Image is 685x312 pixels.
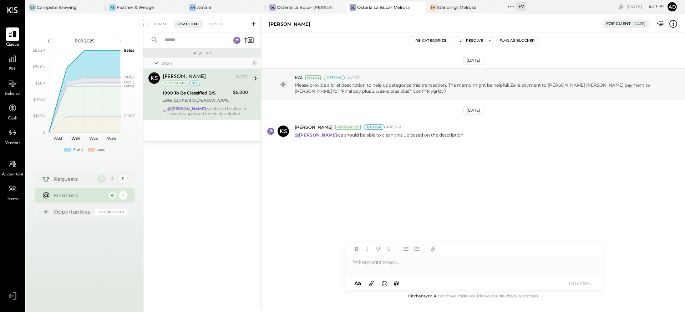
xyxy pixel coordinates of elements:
span: a [358,280,361,287]
text: $18.7K [33,113,45,118]
div: $5,000 [233,89,248,96]
div: Internal [324,75,345,80]
span: @ [394,280,400,287]
text: 0 [43,130,45,135]
div: 1 [97,175,106,183]
div: SM [430,4,436,11]
div: CB [29,4,36,11]
button: Italic [363,244,372,254]
strong: @[PERSON_NAME] [167,106,206,111]
div: Coming Soon [95,209,127,215]
div: [PERSON_NAME] [269,21,310,27]
button: Underline [374,244,383,254]
div: Requests [54,175,94,183]
p: Please provide a brief description to help us categorize this transaction. The memo might be help... [295,82,660,94]
div: 11 [119,175,127,183]
a: Accountant [0,157,25,178]
div: Amara [197,4,211,10]
text: W34 [71,136,80,141]
span: Vendors [5,140,20,147]
button: Ordered List [412,244,421,254]
button: Bold [352,244,361,254]
span: 4:16 PM [386,124,401,130]
div: System [305,75,321,80]
span: Accountant [2,172,24,178]
button: Add URL [428,244,438,254]
button: Resolve [456,36,486,45]
a: Teams [0,182,25,203]
button: Strikethrough [384,244,394,254]
span: Balance [5,91,20,97]
text: COGS [124,113,136,118]
text: W36 [107,136,116,141]
div: copy link [618,3,625,10]
a: Balance [0,77,25,97]
div: Standings Melrose [437,4,476,10]
div: 1999 To Be Classified B/S [163,89,231,97]
div: Osteria La Buca- Melrose [357,4,410,10]
div: Opportunities [54,208,92,215]
div: 1 [119,191,127,200]
div: + 7 [516,2,526,11]
div: [DATE] [633,21,645,26]
div: 4 [108,175,117,183]
text: $93.3K [32,48,45,53]
button: Ad [666,1,678,12]
text: Occu... [124,80,136,85]
div: Accountant [163,81,188,86]
text: W33 [54,136,62,141]
div: Internal [364,124,385,130]
div: Feather & Wedge [117,4,154,10]
text: W35 [89,136,98,141]
span: P&L [9,66,17,73]
span: Teams [7,196,19,203]
div: 2024 [162,60,250,66]
div: 4 [108,191,117,200]
div: OL [269,4,276,11]
div: For Client [606,21,631,27]
div: we should be able to clean this up based on the description [167,106,248,116]
div: [DATE] [463,56,483,65]
text: $56K [35,81,45,86]
div: int [189,81,200,86]
div: Zelle payment to [PERSON_NAME] [PERSON_NAME] payment to [PERSON_NAME] for "Final pay plus 2 weeks... [163,97,231,104]
button: INTERNAL [566,278,595,288]
span: Cash [8,116,17,122]
text: OPEX [124,75,135,80]
a: Vendors [0,126,25,147]
strong: @[PERSON_NAME] [295,132,337,138]
div: Am [189,4,196,11]
button: Unordered List [401,244,410,254]
text: Labor [124,83,135,88]
div: [DATE] [463,106,483,115]
span: 1:27 AM [346,75,361,81]
button: Flag as Blocker [497,36,538,45]
button: @ [392,279,402,288]
div: P09 2025 [54,38,115,44]
div: F& [109,4,116,11]
div: For Me [151,21,172,28]
a: P&L [0,52,25,73]
button: Re-Categorize [409,36,453,45]
div: For Client [174,21,203,28]
div: [PERSON_NAME] [163,73,206,81]
div: [DATE] [234,74,248,80]
div: OL [350,4,356,11]
div: Campsite Brewing [37,4,77,10]
div: Requests [147,51,258,56]
text: $74.6K [32,64,45,69]
button: Aa [352,280,364,287]
div: Accountant [335,125,361,130]
div: Osteria La Buca- [PERSON_NAME][GEOGRAPHIC_DATA] [277,4,335,10]
p: we should be able to clean this up based on the description [295,132,463,138]
div: 1 [252,60,257,66]
span: Queue [6,42,19,48]
a: Queue [0,27,25,48]
text: Sales [124,48,135,53]
div: Profit [72,147,83,153]
div: Mentions [54,192,105,199]
span: KAI [295,75,303,81]
div: [DATE] [626,3,665,10]
text: $37.3K [33,97,45,102]
div: Closed [204,21,226,28]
